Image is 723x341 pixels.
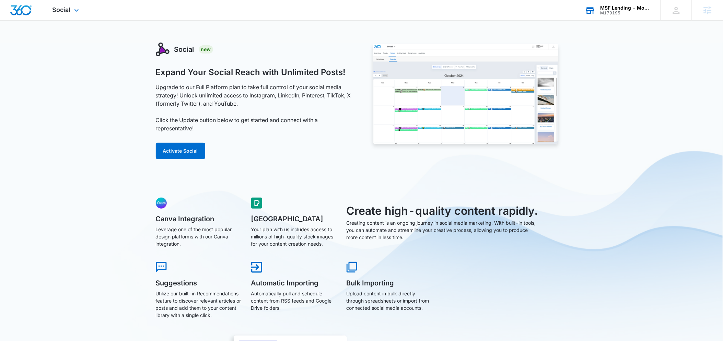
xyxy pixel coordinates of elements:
[156,67,346,78] h1: Expand Your Social Reach with Unlimited Posts!
[156,290,242,319] p: Utilize our built-in Recommendations feature to discover relevant articles or posts and add them ...
[347,203,539,219] h3: Create high-quality content rapidly.
[156,215,242,222] h5: Canva Integration
[600,5,651,11] div: account name
[156,83,354,132] p: Upgrade to our Full Platform plan to take full control of your social media strategy! Unlock unli...
[600,11,651,15] div: account id
[156,226,242,247] p: Leverage one of the most popular design platforms with our Canva integration.
[174,44,194,55] h3: Social
[251,280,337,286] h5: Automatic Importing
[53,6,71,13] span: Social
[251,290,337,311] p: Automatically pull and schedule content from RSS feeds and Google Drive folders.
[251,226,337,247] p: Your plan with us includes access to millions of high-quality stock images for your content creat...
[156,143,205,159] button: Activate Social
[251,215,337,222] h5: [GEOGRAPHIC_DATA]
[347,280,432,286] h5: Bulk Importing
[347,290,432,311] p: Upload content in bulk directly through spreadsheets or import from connected social media accounts.
[347,219,539,241] p: Creating content is an ongoing journey in social media marketing. With built-in tools, you can au...
[199,45,213,54] div: New
[156,280,242,286] h5: Suggestions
